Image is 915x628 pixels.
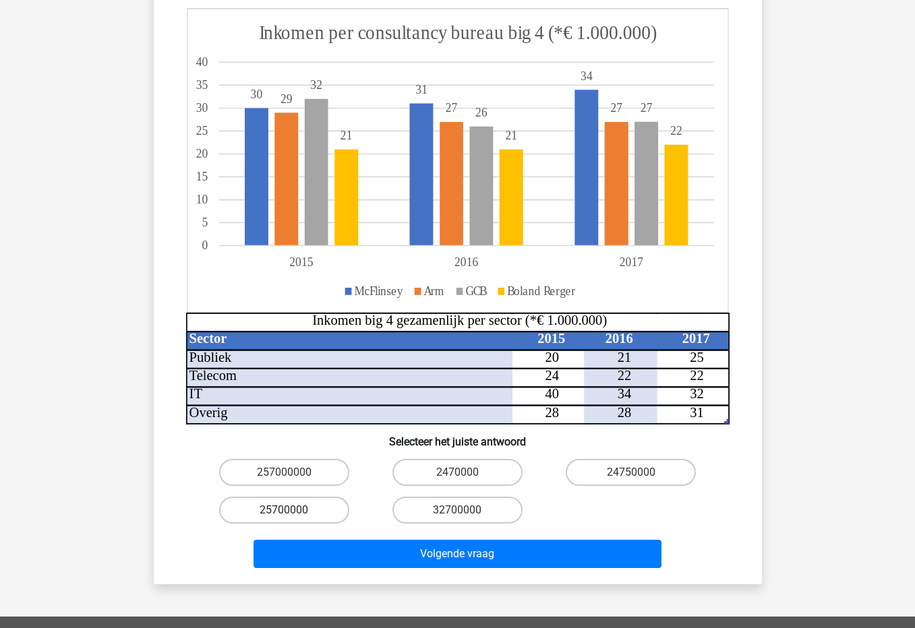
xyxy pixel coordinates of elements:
[690,387,704,402] tspan: 32
[310,78,322,92] tspan: 32
[189,387,202,402] tspan: IT
[189,350,231,365] tspan: Publiek
[259,21,657,44] tspan: Inkomen per consultancy bureau big 4 (*€ 1.000.000)
[580,69,592,83] tspan: 34
[196,124,208,138] tspan: 25
[566,459,696,486] label: 24750000
[289,255,643,270] tspan: 201520162017
[415,82,427,96] tspan: 31
[254,540,661,568] button: Volgende vraag
[617,350,631,365] tspan: 21
[392,497,523,524] label: 32700000
[196,193,208,207] tspan: 10
[545,368,559,383] tspan: 24
[219,497,349,524] label: 25700000
[196,78,208,92] tspan: 35
[189,368,236,383] tspan: Telecom
[475,105,488,119] tspan: 26
[189,405,227,420] tspan: Overig
[250,87,262,101] tspan: 30
[196,55,208,69] tspan: 40
[202,216,208,230] tspan: 5
[312,313,607,328] tspan: Inkomen big 4 gezamenlijk per sector (*€ 1.000.000)
[423,284,444,298] tspan: Arm
[605,331,632,346] tspan: 2016
[545,387,559,402] tspan: 40
[640,101,652,115] tspan: 27
[202,239,208,253] tspan: 0
[617,387,631,402] tspan: 34
[617,405,631,420] tspan: 28
[392,459,523,486] label: 2470000
[189,331,227,346] tspan: Sector
[617,368,631,383] tspan: 22
[196,170,208,184] tspan: 15
[682,331,709,346] tspan: 2017
[340,129,516,143] tspan: 2121
[537,331,565,346] tspan: 2015
[175,425,740,448] h6: Selecteer het juiste antwoord
[545,405,559,420] tspan: 28
[196,147,208,161] tspan: 20
[219,459,349,486] label: 257000000
[545,350,559,365] tspan: 20
[281,92,293,106] tspan: 29
[690,368,704,383] tspan: 22
[670,124,682,138] tspan: 22
[507,284,575,298] tspan: Boland Rerger
[690,405,704,420] tspan: 31
[354,284,403,298] tspan: McFlinsey
[196,101,208,115] tspan: 30
[465,284,487,298] tspan: GCB
[445,101,622,115] tspan: 2727
[690,350,704,365] tspan: 25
